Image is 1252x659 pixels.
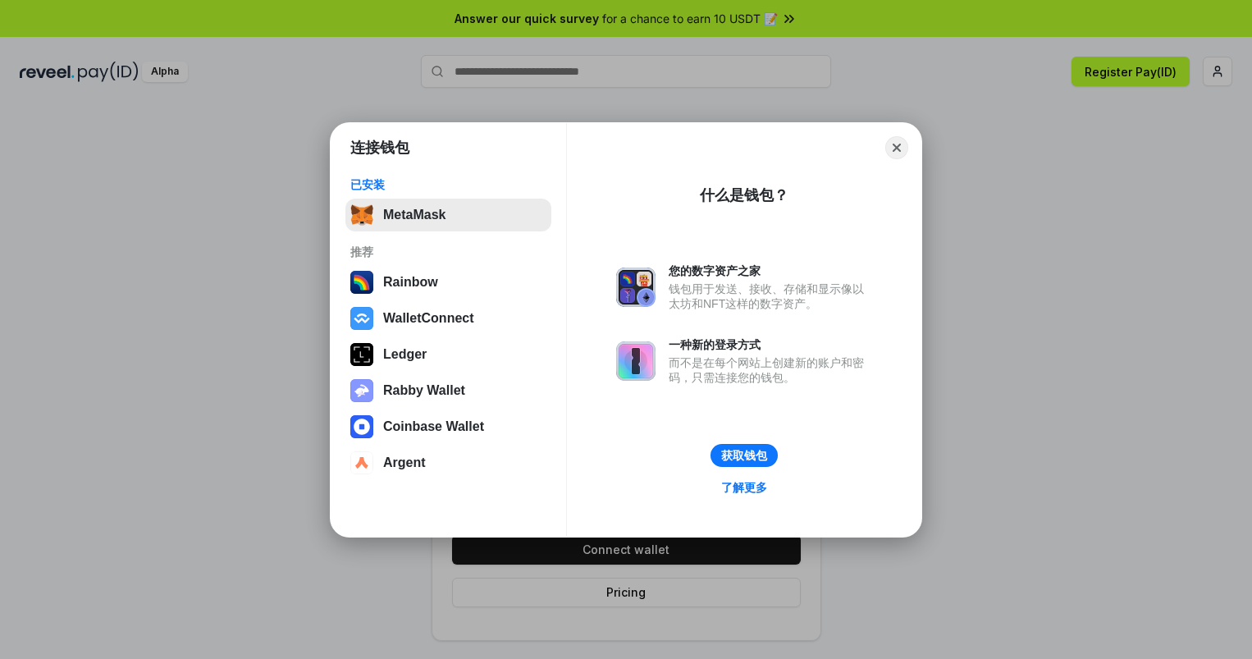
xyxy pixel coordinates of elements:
div: Rabby Wallet [383,383,465,398]
div: 已安装 [350,177,546,192]
button: Argent [345,446,551,479]
img: svg+xml,%3Csvg%20xmlns%3D%22http%3A%2F%2Fwww.w3.org%2F2000%2Fsvg%22%20fill%3D%22none%22%20viewBox... [350,379,373,402]
img: svg+xml,%3Csvg%20xmlns%3D%22http%3A%2F%2Fwww.w3.org%2F2000%2Fsvg%22%20fill%3D%22none%22%20viewBox... [616,341,656,381]
img: svg+xml,%3Csvg%20width%3D%2228%22%20height%3D%2228%22%20viewBox%3D%220%200%2028%2028%22%20fill%3D... [350,307,373,330]
a: 了解更多 [711,477,777,498]
div: 了解更多 [721,480,767,495]
div: 推荐 [350,245,546,259]
div: Argent [383,455,426,470]
div: 钱包用于发送、接收、存储和显示像以太坊和NFT这样的数字资产。 [669,281,872,311]
div: Coinbase Wallet [383,419,484,434]
div: WalletConnect [383,311,474,326]
img: svg+xml,%3Csvg%20width%3D%22120%22%20height%3D%22120%22%20viewBox%3D%220%200%20120%20120%22%20fil... [350,271,373,294]
div: 而不是在每个网站上创建新的账户和密码，只需连接您的钱包。 [669,355,872,385]
button: Close [885,136,908,159]
button: Coinbase Wallet [345,410,551,443]
button: Rainbow [345,266,551,299]
h1: 连接钱包 [350,138,409,158]
img: svg+xml,%3Csvg%20xmlns%3D%22http%3A%2F%2Fwww.w3.org%2F2000%2Fsvg%22%20width%3D%2228%22%20height%3... [350,343,373,366]
img: svg+xml,%3Csvg%20width%3D%2228%22%20height%3D%2228%22%20viewBox%3D%220%200%2028%2028%22%20fill%3D... [350,415,373,438]
div: MetaMask [383,208,446,222]
img: svg+xml,%3Csvg%20fill%3D%22none%22%20height%3D%2233%22%20viewBox%3D%220%200%2035%2033%22%20width%... [350,204,373,227]
div: 一种新的登录方式 [669,337,872,352]
button: WalletConnect [345,302,551,335]
img: svg+xml,%3Csvg%20xmlns%3D%22http%3A%2F%2Fwww.w3.org%2F2000%2Fsvg%22%20fill%3D%22none%22%20viewBox... [616,268,656,307]
img: svg+xml,%3Csvg%20width%3D%2228%22%20height%3D%2228%22%20viewBox%3D%220%200%2028%2028%22%20fill%3D... [350,451,373,474]
div: Ledger [383,347,427,362]
div: 获取钱包 [721,448,767,463]
div: 什么是钱包？ [700,185,788,205]
button: Rabby Wallet [345,374,551,407]
div: Rainbow [383,275,438,290]
button: 获取钱包 [711,444,778,467]
div: 您的数字资产之家 [669,263,872,278]
button: MetaMask [345,199,551,231]
button: Ledger [345,338,551,371]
